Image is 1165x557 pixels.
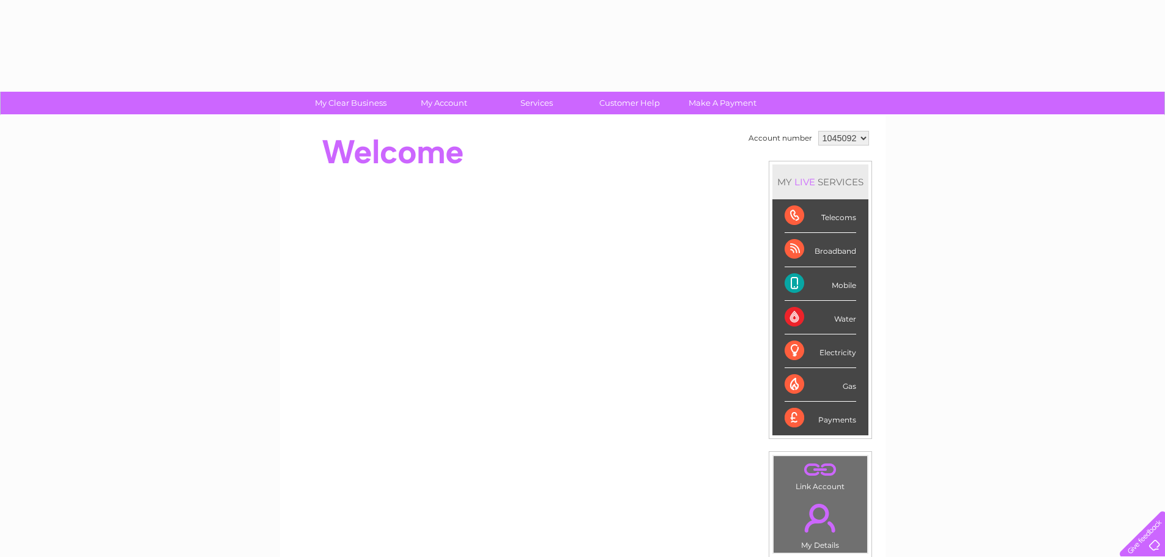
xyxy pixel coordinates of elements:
[777,496,864,539] a: .
[772,164,868,199] div: MY SERVICES
[300,92,401,114] a: My Clear Business
[579,92,680,114] a: Customer Help
[792,176,818,188] div: LIVE
[773,493,868,553] td: My Details
[785,267,856,301] div: Mobile
[785,402,856,435] div: Payments
[785,301,856,334] div: Water
[393,92,494,114] a: My Account
[777,459,864,481] a: .
[785,368,856,402] div: Gas
[785,199,856,233] div: Telecoms
[785,334,856,368] div: Electricity
[486,92,587,114] a: Services
[773,456,868,494] td: Link Account
[672,92,773,114] a: Make A Payment
[785,233,856,267] div: Broadband
[745,128,815,149] td: Account number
